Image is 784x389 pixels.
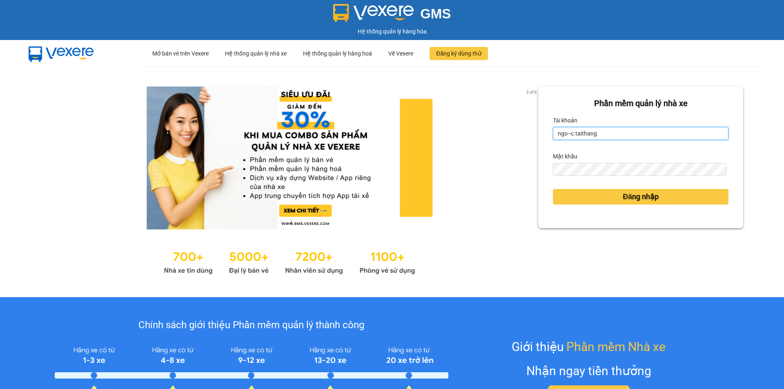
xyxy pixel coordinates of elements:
[41,87,52,229] button: previous slide / item
[526,361,651,380] div: Nhận ngay tiền thưởng
[55,318,448,333] div: Chính sách giới thiệu Phần mềm quản lý thành công
[288,220,291,223] li: slide item 2
[420,6,451,21] span: GMS
[333,4,414,22] img: logo 2
[553,97,728,110] div: Phần mềm quản lý nhà xe
[527,87,538,229] button: next slide / item
[388,40,413,67] div: Về Vexere
[553,150,577,163] label: Mật khẩu
[225,40,287,67] div: Hệ thống quản lý nhà xe
[333,12,451,19] a: GMS
[298,220,301,223] li: slide item 3
[553,127,728,140] input: Tài khoản
[623,191,659,202] span: Đăng nhập
[152,40,209,67] div: Mở bán vé trên Vexere
[2,27,782,36] div: Hệ thống quản lý hàng hóa
[20,40,102,67] img: mbUUG5Q.png
[566,337,666,356] span: Phần mềm Nhà xe
[430,47,488,60] button: Đăng ký dùng thử
[278,220,281,223] li: slide item 1
[553,189,728,205] button: Đăng nhập
[512,337,666,356] div: Giới thiệu
[303,40,372,67] div: Hệ thống quản lý hàng hoá
[553,163,726,176] input: Mật khẩu
[164,246,415,277] img: Statistics.png
[524,87,538,97] p: 2 of 3
[553,114,577,127] label: Tài khoản
[436,49,481,58] span: Đăng ký dùng thử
